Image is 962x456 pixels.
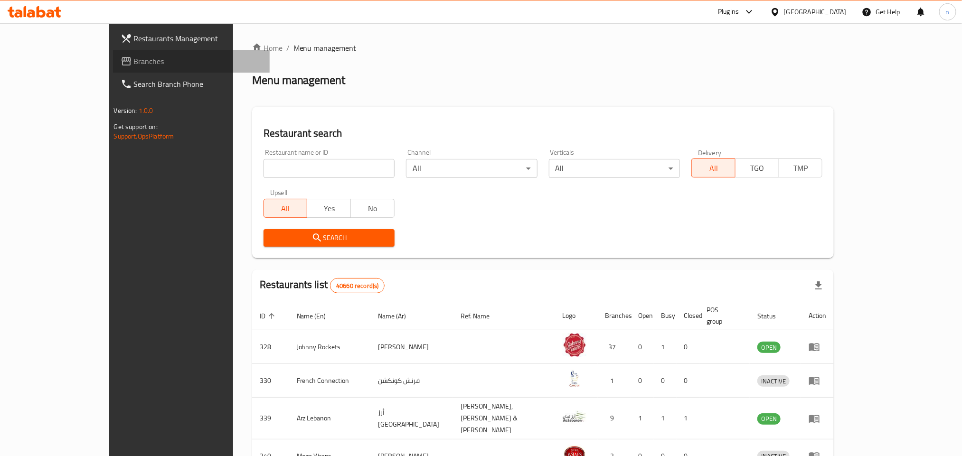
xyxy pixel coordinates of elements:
div: Plugins [718,6,739,18]
td: [PERSON_NAME] [370,330,453,364]
label: Upsell [270,189,288,196]
td: French Connection [289,364,371,398]
td: 0 [677,330,699,364]
input: Search for restaurant name or ID.. [264,159,395,178]
span: Version: [114,104,137,117]
td: 1 [654,330,677,364]
td: Johnny Rockets [289,330,371,364]
div: Menu [809,341,826,353]
button: TMP [779,158,823,177]
span: Yes [311,202,347,215]
button: Yes [307,199,351,218]
th: Logo [555,301,598,330]
nav: breadcrumb [252,42,834,54]
img: Johnny Rockets [563,333,586,357]
td: [PERSON_NAME],[PERSON_NAME] & [PERSON_NAME] [453,398,555,439]
td: 0 [677,364,699,398]
td: 0 [654,364,677,398]
button: All [264,199,308,218]
td: 0 [631,330,654,364]
span: ID [260,310,278,322]
th: Action [801,301,834,330]
img: Arz Lebanon [563,405,586,428]
button: All [691,158,736,177]
button: No [350,199,395,218]
span: Restaurants Management [134,33,262,44]
th: Closed [677,301,699,330]
th: Busy [654,301,677,330]
div: Total records count [330,278,385,293]
span: 1.0.0 [139,104,153,117]
td: 37 [598,330,631,364]
label: Delivery [698,149,722,156]
li: / [286,42,290,54]
div: All [549,159,680,178]
span: All [268,202,304,215]
div: Export file [807,274,830,297]
span: Search [271,232,387,244]
div: All [406,159,537,178]
span: OPEN [757,413,781,424]
span: TGO [739,161,775,175]
span: No [355,202,391,215]
h2: Menu management [252,73,346,88]
span: INACTIVE [757,376,790,387]
div: OPEN [757,413,781,425]
td: 9 [598,398,631,439]
a: Support.OpsPlatform [114,130,174,142]
span: 40660 record(s) [330,281,384,290]
img: French Connection [563,367,586,391]
div: Menu [809,375,826,386]
span: Branches [134,56,262,67]
button: Search [264,229,395,247]
th: Branches [598,301,631,330]
td: أرز [GEOGRAPHIC_DATA] [370,398,453,439]
span: OPEN [757,342,781,353]
td: Arz Lebanon [289,398,371,439]
a: Restaurants Management [113,27,270,50]
span: Status [757,310,788,322]
td: 339 [252,398,289,439]
div: [GEOGRAPHIC_DATA] [784,7,847,17]
td: 0 [631,364,654,398]
a: Branches [113,50,270,73]
h2: Restaurants list [260,278,385,293]
td: 1 [598,364,631,398]
span: Name (Ar) [378,310,418,322]
td: فرنش كونكشن [370,364,453,398]
span: All [696,161,732,175]
span: Get support on: [114,121,158,133]
td: 1 [654,398,677,439]
a: Search Branch Phone [113,73,270,95]
span: n [946,7,950,17]
div: INACTIVE [757,375,790,387]
td: 328 [252,330,289,364]
span: TMP [783,161,819,175]
span: Ref. Name [461,310,502,322]
div: Menu [809,413,826,424]
td: 1 [631,398,654,439]
td: 1 [677,398,699,439]
span: Search Branch Phone [134,78,262,90]
span: Name (En) [297,310,339,322]
span: Menu management [293,42,357,54]
td: 330 [252,364,289,398]
button: TGO [735,158,779,177]
span: POS group [707,304,739,327]
h2: Restaurant search [264,126,823,140]
th: Open [631,301,654,330]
